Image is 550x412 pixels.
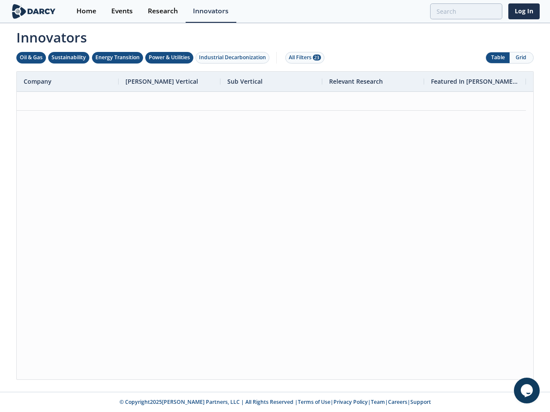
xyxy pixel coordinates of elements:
span: [PERSON_NAME] Vertical [125,77,198,85]
a: Privacy Policy [333,398,368,406]
span: Innovators [10,24,540,47]
button: All Filters 23 [285,52,324,64]
a: Careers [388,398,407,406]
span: Featured In [PERSON_NAME] Live [431,77,519,85]
iframe: chat widget [514,378,541,403]
img: logo-wide.svg [10,4,57,19]
div: Power & Utilities [149,54,190,61]
div: Industrial Decarbonization [199,54,266,61]
span: 23 [313,55,321,61]
button: Energy Transition [92,52,143,64]
span: Relevant Research [329,77,383,85]
button: Oil & Gas [16,52,46,64]
button: Grid [510,52,533,63]
div: Sustainability [52,54,86,61]
div: Events [111,8,133,15]
a: Terms of Use [298,398,330,406]
div: Research [148,8,178,15]
div: Oil & Gas [20,54,43,61]
a: Support [410,398,431,406]
input: Advanced Search [430,3,502,19]
span: Sub Vertical [227,77,263,85]
div: Innovators [193,8,229,15]
div: Energy Transition [95,54,140,61]
div: All Filters [289,54,321,61]
button: Sustainability [48,52,89,64]
button: Table [486,52,510,63]
a: Team [371,398,385,406]
button: Power & Utilities [145,52,193,64]
a: Log In [508,3,540,19]
button: Industrial Decarbonization [196,52,269,64]
span: Company [24,77,52,85]
div: Home [76,8,96,15]
p: © Copyright 2025 [PERSON_NAME] Partners, LLC | All Rights Reserved | | | | | [12,398,538,406]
